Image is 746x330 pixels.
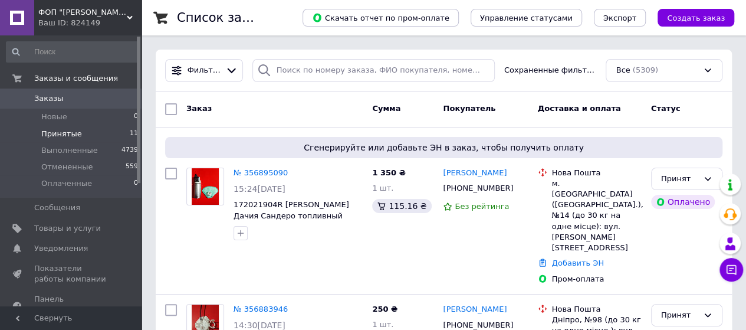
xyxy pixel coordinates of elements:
[667,14,725,22] span: Создать заказ
[312,12,449,23] span: Скачать отчет по пром-оплате
[504,65,597,76] span: Сохраненные фильтры:
[34,223,101,234] span: Товары и услуги
[594,9,646,27] button: Экспорт
[372,184,393,192] span: 1 шт.
[658,9,734,27] button: Создать заказ
[303,9,459,27] button: Скачать отчет по пром-оплате
[646,13,734,22] a: Создать заказ
[34,202,80,213] span: Сообщения
[130,129,138,139] span: 11
[188,65,221,76] span: Фильтры
[41,112,67,122] span: Новые
[372,199,431,213] div: 115.16 ₴
[34,294,109,315] span: Панель управления
[134,112,138,122] span: 0
[552,274,642,285] div: Пром-оплата
[651,195,715,209] div: Оплачено
[552,168,642,178] div: Нова Пошта
[126,162,138,172] span: 559
[616,65,630,76] span: Все
[34,243,88,254] span: Уведомления
[186,104,212,113] span: Заказ
[38,18,142,28] div: Ваш ID: 824149
[134,178,138,189] span: 0
[234,200,349,242] a: 172021904R [PERSON_NAME] Дачия Сандеро топливный насос 172022377R моторчик бензонасоса 172024388R
[252,59,495,82] input: Поиск по номеру заказа, ФИО покупателя, номеру телефона, Email, номеру накладной
[6,41,139,63] input: Поиск
[372,168,405,177] span: 1 350 ₴
[177,11,278,25] h1: Список заказов
[121,145,138,156] span: 4739
[34,263,109,285] span: Показатели работы компании
[372,104,400,113] span: Сумма
[234,184,285,194] span: 15:24[DATE]
[186,168,224,205] a: Фото товару
[38,7,127,18] span: ФОП "Стегачев Н. А."
[661,309,698,322] div: Принят
[372,305,397,313] span: 250 ₴
[41,162,93,172] span: Отмененные
[372,320,393,329] span: 1 шт.
[41,178,92,189] span: Оплаченные
[552,259,604,267] a: Добавить ЭН
[234,305,288,313] a: № 356883946
[192,168,219,205] img: Фото товару
[661,173,698,185] div: Принят
[443,168,507,179] a: [PERSON_NAME]
[633,66,658,74] span: (5309)
[234,168,288,177] a: № 356895090
[34,93,63,104] span: Заказы
[603,14,636,22] span: Экспорт
[455,202,509,211] span: Без рейтинга
[719,258,743,282] button: Чат с покупателем
[471,9,582,27] button: Управление статусами
[170,142,718,153] span: Сгенерируйте или добавьте ЭН в заказ, чтобы получить оплату
[41,145,98,156] span: Выполненные
[234,321,285,330] span: 14:30[DATE]
[34,73,118,84] span: Заказы и сообщения
[41,129,82,139] span: Принятые
[651,104,681,113] span: Статус
[552,304,642,315] div: Нова Пошта
[552,178,642,253] div: м. [GEOGRAPHIC_DATA] ([GEOGRAPHIC_DATA].), №14 (до 30 кг на одне місце): вул. [PERSON_NAME][STREE...
[480,14,573,22] span: Управление статусами
[443,104,495,113] span: Покупатель
[441,181,515,196] div: [PHONE_NUMBER]
[538,104,621,113] span: Доставка и оплата
[443,304,507,315] a: [PERSON_NAME]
